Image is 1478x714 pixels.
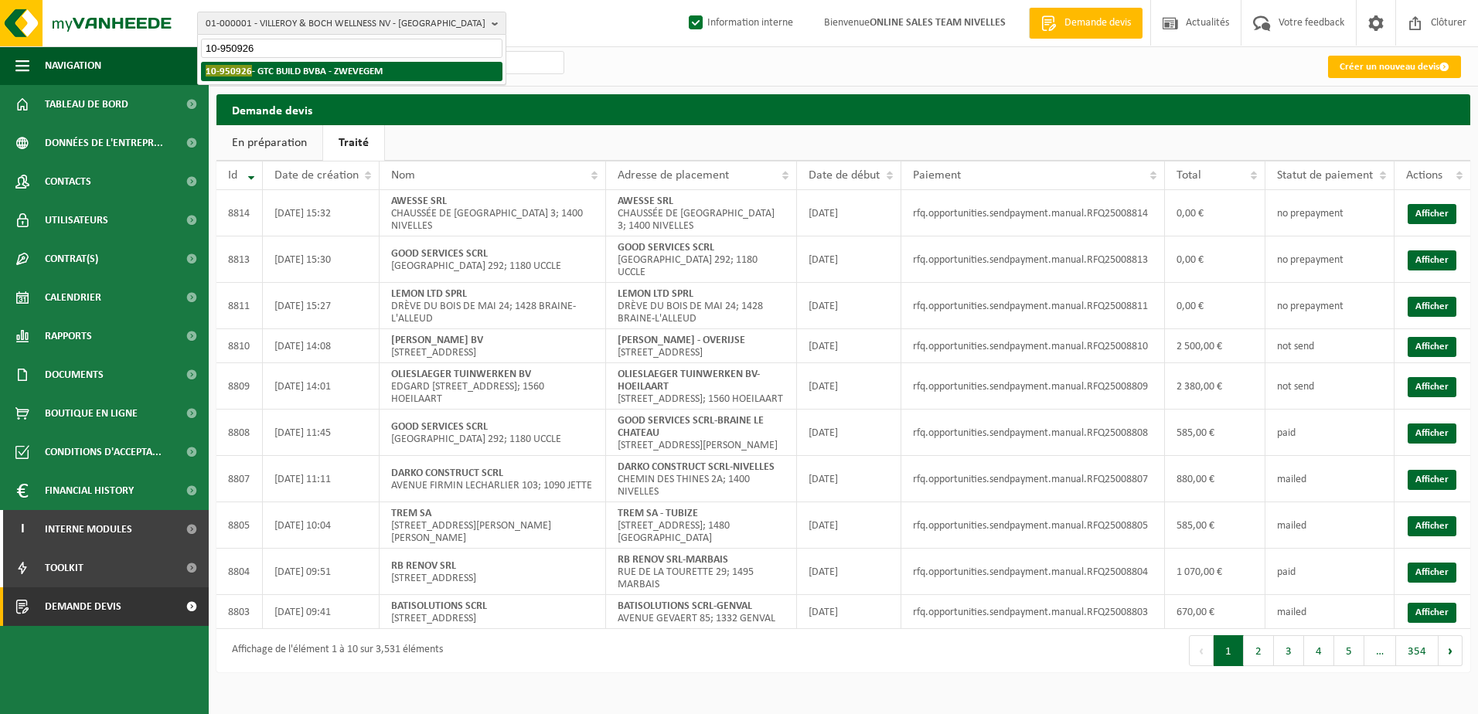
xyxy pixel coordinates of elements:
span: not send [1277,341,1314,352]
td: CHEMIN DES THINES 2A; 1400 NIVELLES [606,456,797,502]
td: [DATE] [797,410,901,456]
span: mailed [1277,520,1306,532]
td: [DATE] [797,283,901,329]
td: 1 070,00 € [1165,549,1265,595]
strong: LEMON LTD SPRL [618,288,693,300]
span: paid [1277,427,1296,439]
a: En préparation [216,125,322,161]
td: [DATE] 09:51 [263,549,380,595]
a: Afficher [1408,204,1456,224]
td: [DATE] 14:08 [263,329,380,363]
button: 354 [1396,635,1439,666]
span: Statut de paiement [1277,169,1373,182]
strong: [PERSON_NAME] BV [391,335,483,346]
span: Navigation [45,46,101,85]
td: [DATE] [797,595,901,629]
div: Affichage de l'élément 1 à 10 sur 3,531 éléments [224,637,443,665]
td: 670,00 € [1165,595,1265,629]
td: EDGARD [STREET_ADDRESS]; 1560 HOEILAART [380,363,606,410]
a: Demande devis [1029,8,1143,39]
span: Utilisateurs [45,201,108,240]
button: 3 [1274,635,1304,666]
td: 8809 [216,363,263,410]
td: [DATE] [797,190,901,236]
input: Chercher des succursales liées [201,39,502,58]
td: [STREET_ADDRESS] [380,595,606,629]
td: [DATE] [797,329,901,363]
strong: - GTC BUILD BVBA - ZWEVEGEM [206,65,383,76]
span: I [15,510,29,549]
td: 8804 [216,549,263,595]
span: Paiement [913,169,961,182]
a: Afficher [1408,470,1456,490]
span: Demande devis [1061,15,1135,31]
span: Boutique en ligne [45,394,138,433]
button: 4 [1304,635,1334,666]
button: 01-000001 - VILLEROY & BOCH WELLNESS NV - [GEOGRAPHIC_DATA] [197,12,506,35]
span: no prepayment [1277,208,1343,219]
strong: GOOD SERVICES SCRL [391,248,488,260]
span: mailed [1277,607,1306,618]
td: CHAUSSÉE DE [GEOGRAPHIC_DATA] 3; 1400 NIVELLES [606,190,797,236]
strong: BATISOLUTIONS SCRL-GENVAL [618,600,752,612]
td: AVENUE GEVAERT 85; 1332 GENVAL [606,595,797,629]
td: rfq.opportunities.sendpayment.manual.RFQ25008809 [901,363,1165,410]
td: DRÈVE DU BOIS DE MAI 24; 1428 BRAINE-L'ALLEUD [380,283,606,329]
strong: AWESSE SRL [391,195,447,207]
td: [DATE] 11:11 [263,456,380,502]
td: rfq.opportunities.sendpayment.manual.RFQ25008807 [901,456,1165,502]
td: [DATE] 14:01 [263,363,380,410]
strong: OLIESLAEGER TUINWERKEN BV [391,369,531,380]
a: Afficher [1408,250,1456,270]
td: rfq.opportunities.sendpayment.manual.RFQ25008811 [901,283,1165,329]
span: Financial History [45,471,134,510]
span: Contrat(s) [45,240,98,278]
td: [GEOGRAPHIC_DATA] 292; 1180 UCCLE [380,236,606,283]
td: [STREET_ADDRESS][PERSON_NAME] [606,410,797,456]
td: [DATE] 11:45 [263,410,380,456]
a: Afficher [1408,377,1456,397]
td: 8810 [216,329,263,363]
td: 2 500,00 € [1165,329,1265,363]
strong: OLIESLAEGER TUINWERKEN BV-HOEILAART [618,369,760,393]
td: [DATE] [797,236,901,283]
td: CHAUSSÉE DE [GEOGRAPHIC_DATA] 3; 1400 NIVELLES [380,190,606,236]
td: [DATE] 15:30 [263,236,380,283]
span: Id [228,169,237,182]
td: 2 380,00 € [1165,363,1265,410]
button: Previous [1189,635,1214,666]
td: 585,00 € [1165,410,1265,456]
td: rfq.opportunities.sendpayment.manual.RFQ25008814 [901,190,1165,236]
a: Afficher [1408,563,1456,583]
button: 2 [1244,635,1274,666]
td: 0,00 € [1165,283,1265,329]
td: RUE DE LA TOURETTE 29; 1495 MARBAIS [606,549,797,595]
td: [STREET_ADDRESS] [380,549,606,595]
td: [DATE] [797,363,901,410]
label: Information interne [686,12,793,35]
span: … [1364,635,1396,666]
span: Adresse de placement [618,169,729,182]
td: [STREET_ADDRESS][PERSON_NAME][PERSON_NAME] [380,502,606,549]
td: 8807 [216,456,263,502]
span: Total [1177,169,1201,182]
td: 0,00 € [1165,190,1265,236]
span: Conditions d'accepta... [45,433,162,471]
button: Next [1439,635,1463,666]
span: 10-950926 [206,65,252,76]
td: 8811 [216,283,263,329]
strong: [PERSON_NAME] - OVERIJSE [618,335,745,346]
a: Traité [323,125,384,161]
a: Afficher [1408,603,1456,623]
td: 8813 [216,236,263,283]
span: Nom [391,169,415,182]
a: Afficher [1408,516,1456,536]
strong: GOOD SERVICES SCRL [391,421,488,433]
td: [DATE] [797,502,901,549]
td: [STREET_ADDRESS] [606,329,797,363]
a: Afficher [1408,337,1456,357]
span: no prepayment [1277,254,1343,266]
td: 0,00 € [1165,236,1265,283]
td: 8803 [216,595,263,629]
td: 880,00 € [1165,456,1265,502]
